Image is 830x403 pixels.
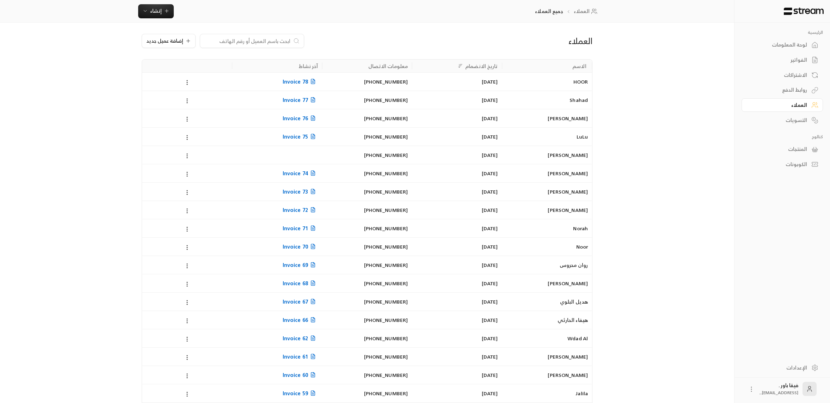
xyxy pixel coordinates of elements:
div: الفواتير [750,56,807,63]
a: المنتجات [742,142,823,156]
div: Wdad Al [506,329,588,347]
a: الإعدادات [742,361,823,374]
a: روابط الدفع [742,83,823,97]
div: [DATE] [416,109,498,127]
div: [PHONE_NUMBER] [326,146,408,164]
div: الاشتراكات [750,72,807,79]
div: Noor [506,238,588,256]
div: آخر نشاط [299,62,318,71]
p: الرئيسية [742,30,823,35]
div: تاريخ الانضمام [465,62,498,71]
a: الفواتير [742,53,823,67]
div: [PERSON_NAME] [506,348,588,366]
span: Invoice 66 [283,316,318,324]
button: إضافة عميل جديد [142,34,196,48]
div: [DATE] [416,73,498,91]
div: [PHONE_NUMBER] [326,219,408,237]
div: هيفاء الحارثي [506,311,588,329]
span: Invoice 60 [283,371,318,379]
span: Invoice 69 [283,261,318,269]
p: كتالوج [742,134,823,140]
span: Invoice 78 [283,77,318,86]
div: [PHONE_NUMBER] [326,274,408,292]
span: Invoice 76 [283,114,318,123]
div: [PHONE_NUMBER] [326,366,408,384]
a: التسويات [742,113,823,127]
div: [DATE] [416,238,498,256]
div: [PHONE_NUMBER] [326,164,408,182]
div: [PHONE_NUMBER] [326,311,408,329]
div: [PHONE_NUMBER] [326,348,408,366]
span: Invoice 72 [283,206,318,214]
span: إنشاء [150,6,162,15]
span: Invoice 61 [283,352,318,361]
div: Shahad [506,91,588,109]
div: [PHONE_NUMBER] [326,238,408,256]
div: روان محروس [506,256,588,274]
div: [DATE] [416,256,498,274]
div: [DATE] [416,384,498,402]
nav: breadcrumb [535,8,600,15]
div: [PERSON_NAME] [506,201,588,219]
div: [PERSON_NAME] [506,164,588,182]
span: Invoice 71 [283,224,318,233]
a: لوحة المعلومات [742,38,823,52]
input: ابحث باسم العميل أو رقم الهاتف [204,37,290,45]
div: هديل البلوي [506,293,588,311]
div: [PHONE_NUMBER] [326,183,408,201]
span: Invoice 68 [283,279,318,288]
a: العملاء [574,8,600,15]
div: [DATE] [416,91,498,109]
div: [PHONE_NUMBER] [326,91,408,109]
div: [DATE] [416,183,498,201]
div: LuLu [506,128,588,146]
div: [DATE] [416,146,498,164]
div: [PERSON_NAME] [506,366,588,384]
div: HOOR [506,73,588,91]
div: [DATE] [416,366,498,384]
div: لوحة المعلومات [750,41,807,48]
div: Jalila [506,384,588,402]
span: Invoice 74 [283,169,318,178]
div: المنتجات [750,146,807,153]
div: [PHONE_NUMBER] [326,256,408,274]
div: الاسم [572,62,586,71]
div: معلومات الاتصال [368,62,408,71]
div: العملاء [447,35,592,47]
a: الكوبونات [742,158,823,171]
button: Sort [456,62,465,70]
div: [DATE] [416,293,498,311]
div: [DATE] [416,348,498,366]
div: [PERSON_NAME] [506,146,588,164]
div: الكوبونات [750,161,807,168]
span: إضافة عميل جديد [146,38,183,43]
div: العملاء [750,102,807,109]
span: Invoice 73 [283,187,318,196]
img: Logo [783,7,824,15]
div: [PERSON_NAME] [506,109,588,127]
span: Invoice 67 [283,297,318,306]
div: [PHONE_NUMBER] [326,293,408,311]
div: [PHONE_NUMBER] [326,384,408,402]
span: [EMAIL_ADDRESS].... [759,389,798,396]
div: [PERSON_NAME] [506,274,588,292]
div: [DATE] [416,201,498,219]
div: [DATE] [416,329,498,347]
div: [PERSON_NAME] [506,183,588,201]
div: الإعدادات [750,364,807,371]
div: [DATE] [416,219,498,237]
div: [PHONE_NUMBER] [326,128,408,146]
div: روابط الدفع [750,86,807,93]
span: Invoice 70 [283,242,318,251]
div: [PHONE_NUMBER] [326,201,408,219]
p: جميع العملاء [535,8,563,15]
div: فيقا باور . [759,382,798,396]
button: إنشاء [138,4,174,18]
div: التسويات [750,117,807,124]
a: الاشتراكات [742,68,823,82]
div: [DATE] [416,311,498,329]
div: Norah [506,219,588,237]
span: Invoice 62 [283,334,318,343]
div: [PHONE_NUMBER] [326,73,408,91]
span: Invoice 77 [283,96,318,104]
